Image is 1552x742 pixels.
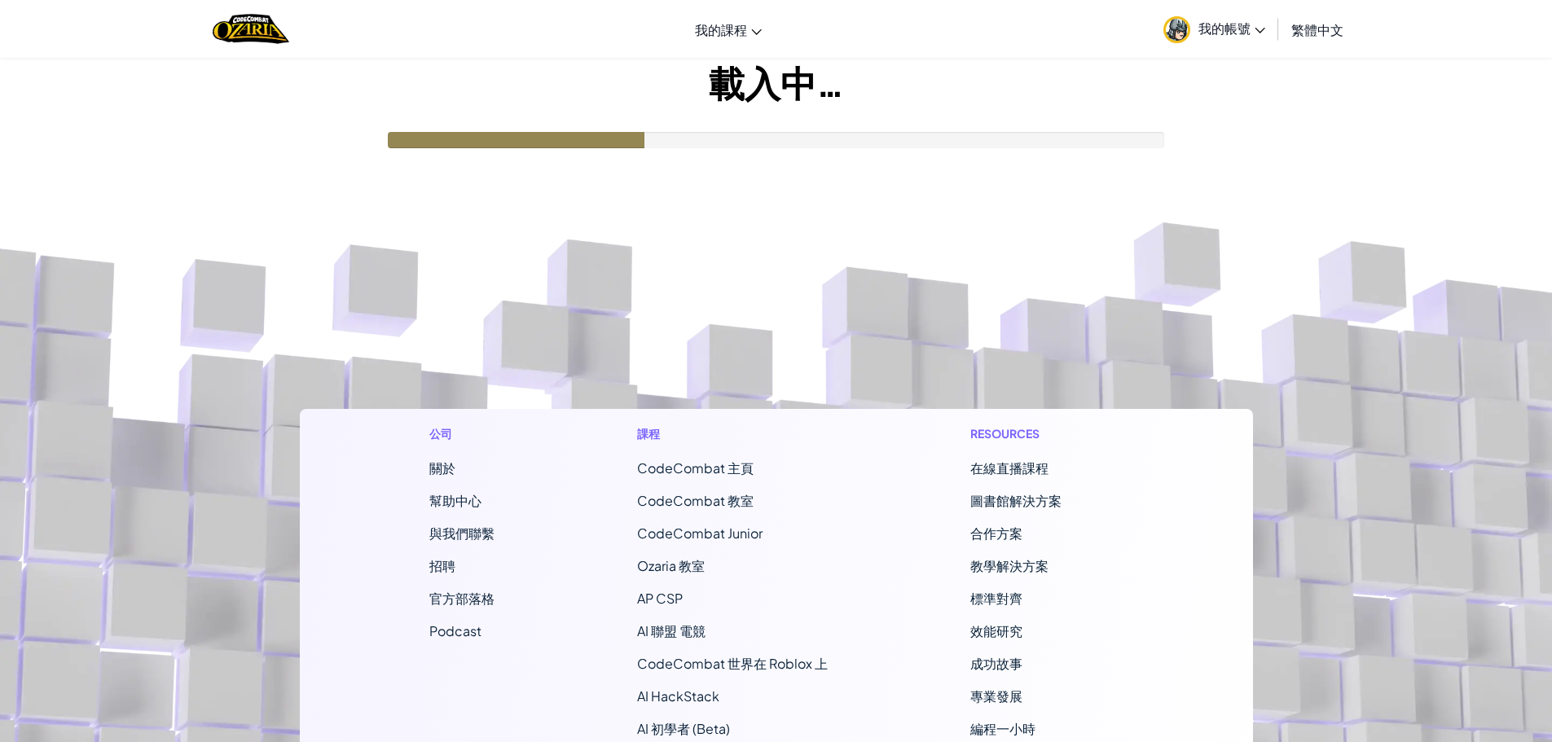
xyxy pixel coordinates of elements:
a: 成功故事 [970,655,1022,672]
span: 我的帳號 [1198,20,1265,37]
a: 圖書館解決方案 [970,492,1062,509]
a: 官方部落格 [429,590,495,607]
a: CodeCombat 教室 [637,492,754,509]
a: 教學解決方案 [970,557,1049,574]
a: AI HackStack [637,687,719,705]
span: 我的課程 [695,21,747,38]
a: 招聘 [429,557,455,574]
img: Home [213,12,288,46]
a: 我的帳號 [1155,3,1273,55]
a: 關於 [429,459,455,476]
a: AP CSP [637,590,683,607]
a: CodeCombat Junior [637,525,763,542]
a: AI 聯盟 電競 [637,622,706,639]
a: AI 初學者 (Beta) [637,720,730,737]
span: CodeCombat 主頁 [637,459,754,476]
h1: Resources [970,425,1123,442]
a: 標準對齊 [970,590,1022,607]
a: 效能研究 [970,622,1022,639]
img: avatar [1163,16,1190,43]
a: 專業發展 [970,687,1022,705]
a: 合作方案 [970,525,1022,542]
h1: 公司 [429,425,495,442]
a: Ozaria by CodeCombat logo [213,12,288,46]
h1: 課程 [637,425,828,442]
a: CodeCombat 世界在 Roblox 上 [637,655,828,672]
span: 繁體中文 [1291,21,1343,38]
a: 幫助中心 [429,492,481,509]
a: 編程一小時 [970,720,1035,737]
a: Podcast [429,622,481,639]
span: 與我們聯繫 [429,525,495,542]
a: 我的課程 [687,7,770,51]
a: 繁體中文 [1283,7,1352,51]
a: Ozaria 教室 [637,557,705,574]
a: 在線直播課程 [970,459,1049,476]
